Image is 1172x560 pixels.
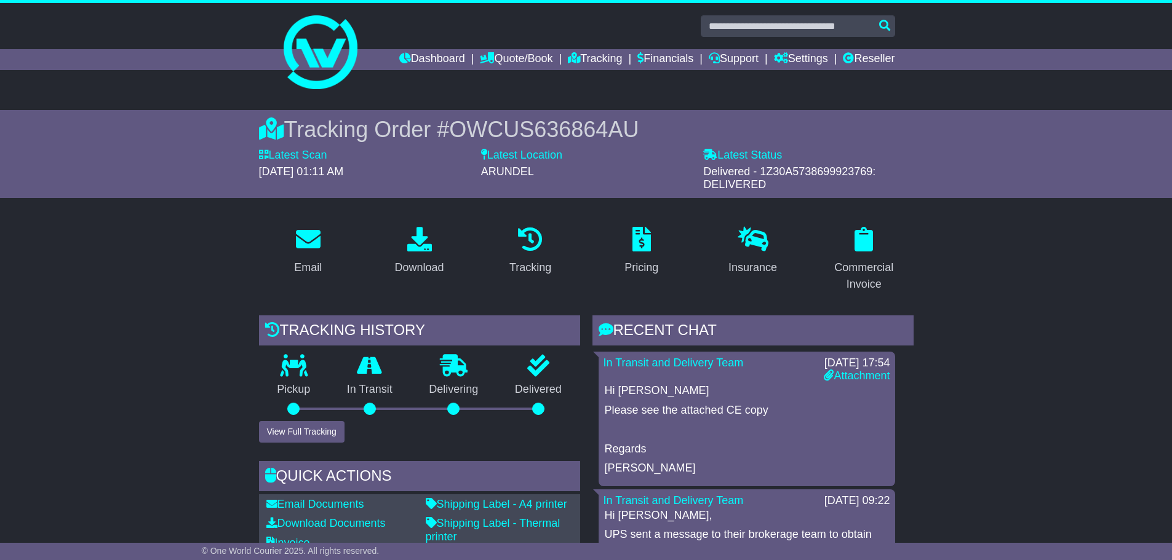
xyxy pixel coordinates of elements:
a: In Transit and Delivery Team [604,494,744,507]
a: In Transit and Delivery Team [604,357,744,369]
a: Settings [774,49,828,70]
a: Email Documents [266,498,364,510]
span: ARUNDEL [481,165,534,178]
p: Hi [PERSON_NAME] [605,384,889,398]
div: Tracking history [259,315,580,349]
a: Download Documents [266,517,386,529]
a: Financials [637,49,693,70]
div: Insurance [728,259,777,276]
a: Attachment [824,369,890,382]
span: © One World Courier 2025. All rights reserved. [202,546,380,556]
button: View Full Tracking [259,421,345,443]
a: Support [709,49,759,70]
p: UPS sent a message to their brokerage team to obtain the customs entry documents. [605,528,889,554]
p: Delivered [496,383,580,396]
p: Regards [605,443,889,456]
span: [DATE] 01:11 AM [259,165,344,178]
a: Pricing [616,223,666,280]
p: [PERSON_NAME] [605,462,889,475]
span: Delivered - 1Z30A5738699923769: DELIVERED [703,165,875,191]
a: Dashboard [399,49,465,70]
p: Hi [PERSON_NAME], [605,509,889,523]
div: Commercial Invoice [823,259,906,293]
label: Latest Location [481,149,562,162]
a: Quote/Book [480,49,552,70]
div: Email [294,259,322,276]
div: Download [394,259,444,276]
a: Invoice [266,537,310,549]
a: Commercial Invoice [815,223,914,297]
label: Latest Scan [259,149,327,162]
label: Latest Status [703,149,782,162]
a: Email [286,223,330,280]
div: [DATE] 17:54 [824,357,890,370]
a: Download [386,223,452,280]
a: Reseller [843,49,895,70]
div: Tracking Order # [259,116,914,143]
div: [DATE] 09:22 [824,494,890,508]
p: Pickup [259,383,329,396]
p: In Transit [329,383,411,396]
a: Tracking [568,49,622,70]
a: Tracking [501,223,559,280]
div: Tracking [509,259,551,276]
p: Delivering [411,383,497,396]
div: Quick Actions [259,461,580,494]
span: OWCUS636864AU [449,117,639,142]
p: Please see the attached CE copy [605,404,889,417]
a: Insurance [720,223,785,280]
a: Shipping Label - Thermal printer [426,517,560,543]
div: Pricing [624,259,658,276]
a: Shipping Label - A4 printer [426,498,567,510]
div: RECENT CHAT [592,315,914,349]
